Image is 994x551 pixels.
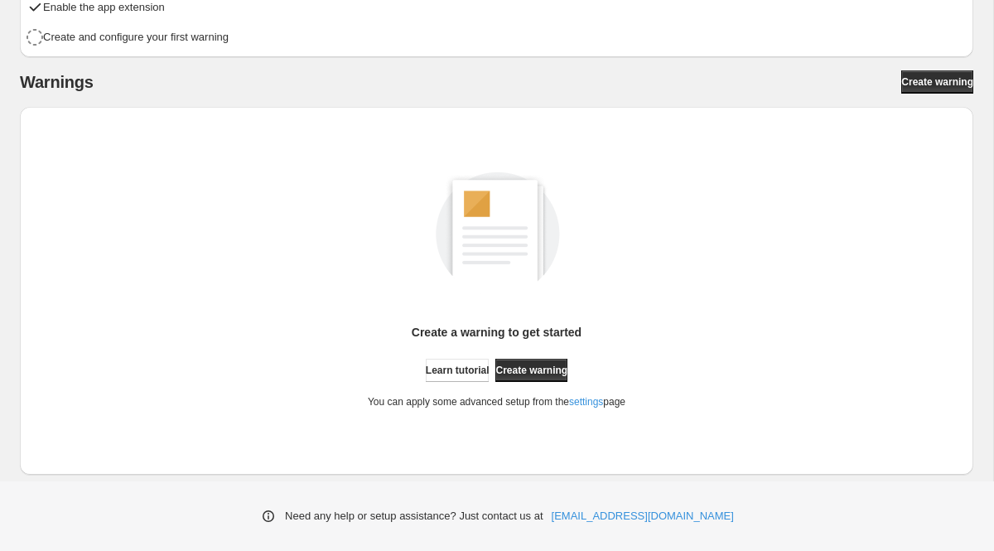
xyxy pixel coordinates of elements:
p: Create a warning to get started [412,324,581,341]
span: Create warning [901,75,973,89]
a: Create warning [901,70,973,94]
a: Create warning [495,359,567,382]
h2: Warnings [20,72,94,92]
span: Create warning [495,364,567,377]
span: Learn tutorial [426,364,490,377]
a: [EMAIL_ADDRESS][DOMAIN_NAME] [552,508,734,524]
h4: Create and configure your first warning [43,29,229,46]
a: Learn tutorial [426,359,490,382]
p: You can apply some advanced setup from the page [368,395,625,408]
a: settings [569,396,603,408]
